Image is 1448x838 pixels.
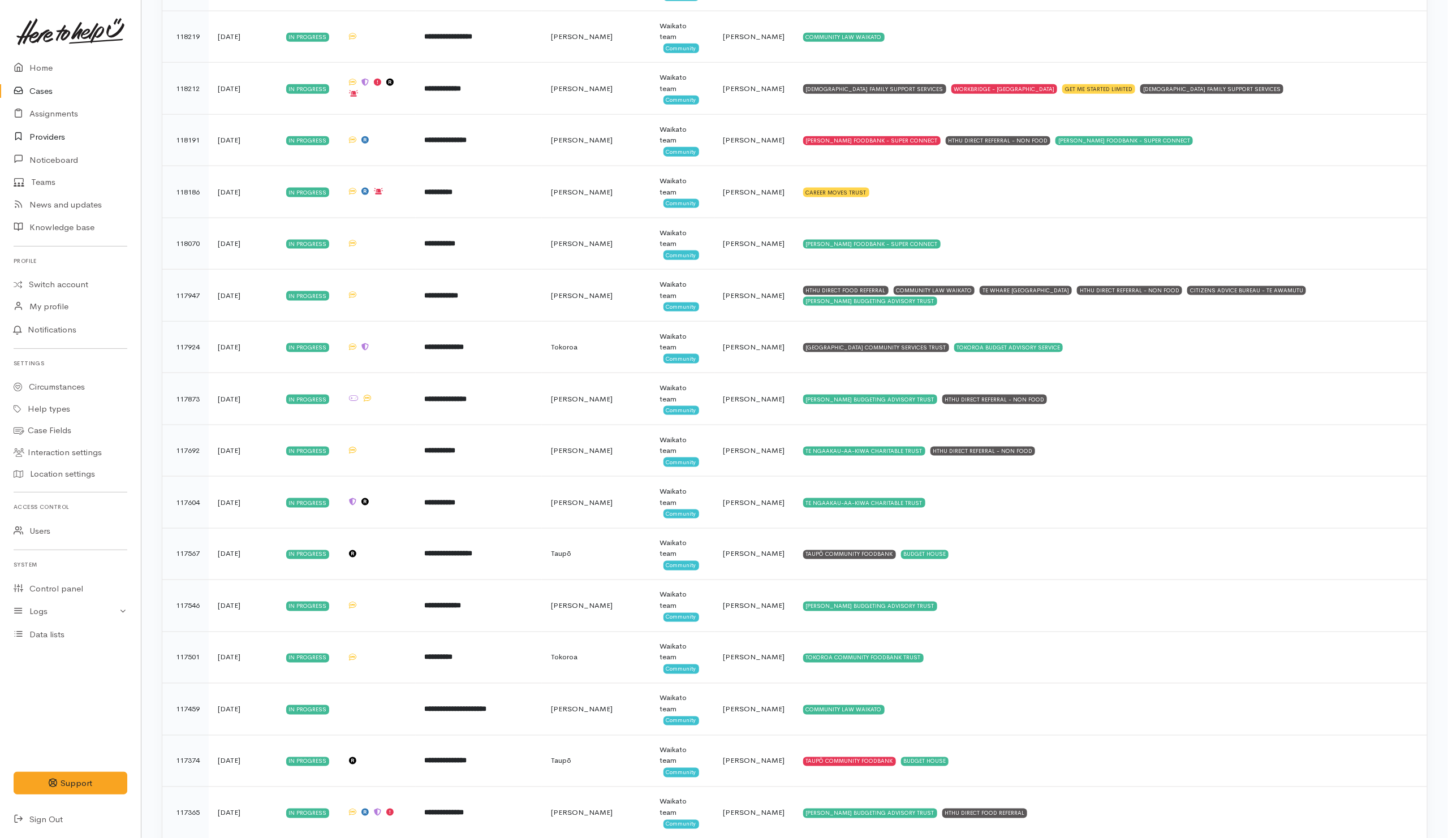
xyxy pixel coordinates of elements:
[551,239,613,248] span: [PERSON_NAME]
[803,447,925,456] div: TE NGAAKAU-AA-KIWA CHARITABLE TRUST
[286,84,330,93] div: In progress
[286,33,330,42] div: In progress
[930,447,1036,456] div: HTHU DIRECT REFERRAL - NON FOOD
[901,757,949,766] div: BUDGET HOUSE
[803,136,941,145] div: [PERSON_NAME] FOODBANK - SUPER CONNECT
[663,250,699,260] span: Community
[660,434,705,456] div: Waikato team
[723,446,785,455] span: [PERSON_NAME]
[901,550,949,559] div: BUDGET HOUSE
[209,528,277,580] td: [DATE]
[286,240,330,249] div: In progress
[1187,286,1306,295] div: CITIZENS ADVICE BUREAU - TE AWAMUTU
[803,33,885,42] div: COMMUNITY LAW WAIKATO
[803,395,937,404] div: [PERSON_NAME] BUDGETING ADVISORY TRUST
[209,11,277,63] td: [DATE]
[551,549,571,559] span: Taupō
[660,693,705,715] div: Waikato team
[663,354,699,363] span: Community
[942,395,1048,404] div: HTHU DIRECT REFERRAL - NON FOOD
[894,286,975,295] div: COMMUNITY LAW WAIKATO
[286,136,330,145] div: In progress
[286,395,330,404] div: In progress
[803,343,949,352] div: [GEOGRAPHIC_DATA] COMMUNITY SERVICES TRUST
[803,297,937,306] div: [PERSON_NAME] BUDGETING ADVISORY TRUST
[209,114,277,166] td: [DATE]
[286,654,330,663] div: In progress
[803,757,896,766] div: TAUPŌ COMMUNITY FOODBANK
[803,602,937,611] div: [PERSON_NAME] BUDGETING ADVISORY TRUST
[660,72,705,94] div: Waikato team
[551,705,613,714] span: [PERSON_NAME]
[954,343,1063,352] div: TOKOROA BUDGET ADVISORY SERVICE
[660,589,705,611] div: Waikato team
[660,279,705,301] div: Waikato team
[723,342,785,352] span: [PERSON_NAME]
[286,809,330,818] div: In progress
[803,188,869,197] div: CAREER MOVES TRUST
[162,632,209,684] td: 117501
[551,342,578,352] span: Tokoroa
[286,447,330,456] div: In progress
[663,147,699,156] span: Community
[803,240,941,249] div: [PERSON_NAME] FOODBANK - SUPER CONNECT
[946,136,1051,145] div: HTHU DIRECT REFERRAL - NON FOOD
[286,498,330,507] div: In progress
[951,84,1058,93] div: WORKBRIDGE - [GEOGRAPHIC_DATA]
[286,550,330,559] div: In progress
[660,745,705,767] div: Waikato team
[723,394,785,404] span: [PERSON_NAME]
[723,653,785,662] span: [PERSON_NAME]
[14,557,127,572] h6: System
[663,664,699,673] span: Community
[663,303,699,312] span: Community
[162,735,209,787] td: 117374
[1140,84,1283,93] div: [DEMOGRAPHIC_DATA] FAMILY SUPPORT SERVICES
[209,735,277,787] td: [DATE]
[803,809,937,818] div: [PERSON_NAME] BUDGETING ADVISORY TRUST
[723,239,785,248] span: [PERSON_NAME]
[209,684,277,736] td: [DATE]
[803,705,885,714] div: COMMUNITY LAW WAIKATO
[663,457,699,466] span: Community
[162,477,209,529] td: 117604
[723,756,785,766] span: [PERSON_NAME]
[209,632,277,684] td: [DATE]
[286,757,330,766] div: In progress
[162,580,209,632] td: 117546
[551,756,571,766] span: Taupō
[551,135,613,145] span: [PERSON_NAME]
[803,84,946,93] div: [DEMOGRAPHIC_DATA] FAMILY SUPPORT SERVICES
[663,406,699,415] span: Community
[162,114,209,166] td: 118191
[663,716,699,725] span: Community
[162,11,209,63] td: 118219
[551,394,613,404] span: [PERSON_NAME]
[14,253,127,269] h6: Profile
[663,613,699,622] span: Community
[723,135,785,145] span: [PERSON_NAME]
[209,580,277,632] td: [DATE]
[1062,84,1135,93] div: GET ME STARTED LIMITED
[162,425,209,477] td: 117692
[663,509,699,519] span: Community
[162,684,209,736] td: 117459
[162,373,209,425] td: 117873
[286,602,330,611] div: In progress
[723,601,785,611] span: [PERSON_NAME]
[551,498,613,507] span: [PERSON_NAME]
[660,175,705,197] div: Waikato team
[209,321,277,373] td: [DATE]
[162,528,209,580] td: 117567
[209,166,277,218] td: [DATE]
[723,549,785,559] span: [PERSON_NAME]
[551,32,613,41] span: [PERSON_NAME]
[162,270,209,322] td: 117947
[663,96,699,105] span: Community
[551,291,613,300] span: [PERSON_NAME]
[286,705,330,714] div: In progress
[942,809,1028,818] div: HTHU DIRECT FOOD REFERRAL
[723,291,785,300] span: [PERSON_NAME]
[1055,136,1193,145] div: [PERSON_NAME] FOODBANK - SUPER CONNECT
[660,124,705,146] div: Waikato team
